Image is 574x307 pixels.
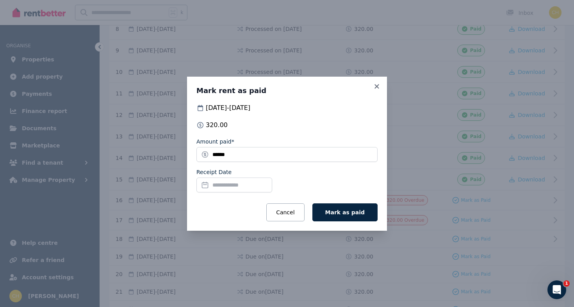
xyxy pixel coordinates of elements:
span: [DATE] - [DATE] [206,103,250,113]
button: Mark as paid [312,203,378,221]
span: Mark as paid [325,209,365,215]
label: Receipt Date [196,168,232,176]
h3: Mark rent as paid [196,86,378,95]
button: Cancel [266,203,304,221]
span: 1 [563,280,570,287]
iframe: Intercom live chat [547,280,566,299]
label: Amount paid* [196,138,234,145]
span: 320.00 [206,120,228,130]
